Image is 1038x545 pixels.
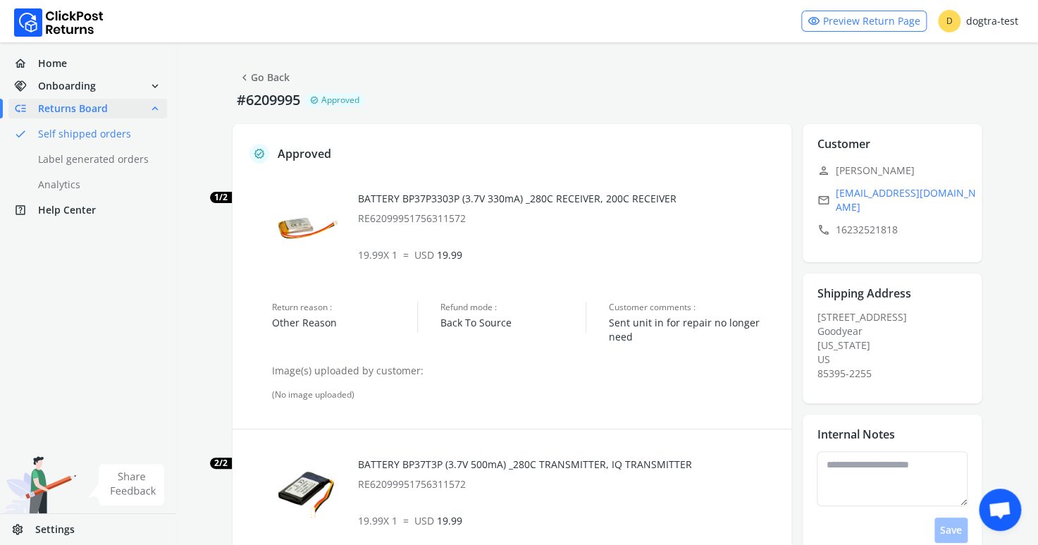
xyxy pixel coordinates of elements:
span: chevron_left [238,68,251,87]
span: Approved [321,94,359,106]
button: chevron_leftGo Back [233,65,295,90]
span: Other Reason [272,316,417,330]
img: Logo [14,8,104,37]
p: RE62099951756311572 [358,212,778,226]
div: [US_STATE] [817,338,976,353]
a: Label generated orders [8,149,184,169]
span: 19.99 [414,514,462,527]
span: Refund mode : [440,302,586,313]
a: Analytics [8,175,184,195]
span: Returns Board [38,102,108,116]
span: Help Center [38,203,96,217]
span: D [938,10,960,32]
p: 19.99 X 1 [358,248,778,262]
span: 1/2 [210,192,232,203]
span: visibility [808,11,820,31]
a: help_centerHelp Center [8,200,167,220]
span: settings [11,520,35,539]
a: visibilityPreview Return Page [801,11,927,32]
p: 19.99 X 1 [358,514,778,528]
p: Approved [278,145,331,162]
a: doneSelf shipped orders [8,124,184,144]
p: Shipping Address [817,285,910,302]
div: Open chat [979,489,1021,531]
span: help_center [14,200,38,220]
span: Settings [35,522,75,537]
p: RE62099951756311572 [358,477,778,491]
a: Go Back [238,68,290,87]
span: done [14,124,27,144]
span: = [403,514,409,527]
span: home [14,54,38,73]
span: Back To Source [440,316,586,330]
span: 2/2 [210,458,232,469]
p: Image(s) uploaded by customer: [272,364,777,378]
span: verified [254,145,265,162]
div: [STREET_ADDRESS] [817,310,976,381]
p: #6209995 [233,90,304,110]
span: Onboarding [38,79,96,93]
span: = [403,248,409,262]
div: US [817,353,976,367]
p: Customer [817,135,870,152]
img: share feedback [88,464,165,506]
span: low_priority [14,99,38,118]
div: 85395-2255 [817,367,976,381]
span: Sent unit in for repair no longer need [609,316,777,344]
p: 16232521818 [817,220,976,240]
span: email [817,190,829,210]
span: USD [414,514,434,527]
img: row_image [272,192,342,262]
span: verified [310,94,319,106]
span: handshake [14,76,38,96]
span: Return reason : [272,302,417,313]
p: Internal Notes [817,426,894,443]
span: person [817,161,829,180]
span: expand_less [149,99,161,118]
div: BATTERY BP37T3P (3.7V 500mA) _280C TRANSMITTER, IQ TRANSMITTER [358,458,778,491]
p: [PERSON_NAME] [817,161,976,180]
span: 19.99 [414,248,462,262]
a: email[EMAIL_ADDRESS][DOMAIN_NAME] [817,186,976,214]
div: Goodyear [817,324,976,338]
a: homeHome [8,54,167,73]
span: expand_more [149,76,161,96]
img: row_image [272,458,342,528]
span: Home [38,56,67,71]
span: Customer comments : [609,302,777,313]
div: (No image uploaded) [272,389,777,400]
span: USD [414,248,434,262]
div: BATTERY BP37P3303P (3.7V 330mA) _280C RECEIVER, 200C RECEIVER [358,192,778,226]
button: Save [934,518,968,543]
span: call [817,220,829,240]
div: dogtra-test [938,10,1018,32]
